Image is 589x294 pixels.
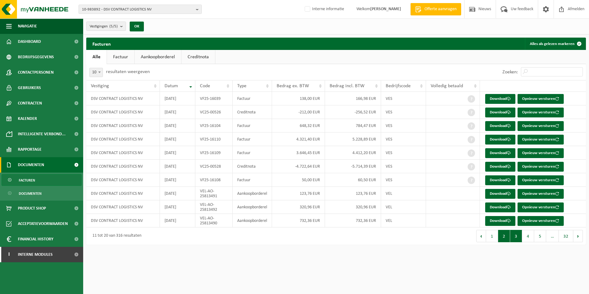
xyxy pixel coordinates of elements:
[233,173,272,187] td: Factuur
[485,202,515,212] a: Download
[18,126,66,142] span: Intelligente verbond...
[233,133,272,146] td: Factuur
[272,200,325,214] td: 320,96 EUR
[18,65,54,80] span: Contactpersonen
[2,187,82,199] a: Documenten
[502,70,518,75] label: Zoeken:
[86,22,126,31] button: Vestigingen(5/5)
[89,231,141,242] div: 11 tot 20 van 316 resultaten
[18,142,42,157] span: Rapportage
[381,119,426,133] td: VES
[381,160,426,173] td: VES
[272,173,325,187] td: 50,00 EUR
[195,146,232,160] td: VF25-16109
[272,160,325,173] td: -4.722,64 EUR
[522,230,534,242] button: 4
[195,105,232,119] td: VC25-00526
[325,187,381,200] td: 123,76 EUR
[518,108,564,117] button: Opnieuw versturen
[518,202,564,212] button: Opnieuw versturen
[485,135,515,145] a: Download
[381,105,426,119] td: VES
[510,230,522,242] button: 3
[18,216,68,231] span: Acceptatievoorwaarden
[90,68,103,77] span: 10
[325,173,381,187] td: 60,50 EUR
[19,174,35,186] span: Facturen
[485,121,515,131] a: Download
[165,84,178,88] span: Datum
[86,200,160,214] td: DSV CONTRACT LOGISTICS NV
[135,50,181,64] a: Aankoopborderel
[233,160,272,173] td: Creditnota
[272,187,325,200] td: 123,76 EUR
[195,200,232,214] td: VEL-AO-25813492
[19,188,42,199] span: Documenten
[272,119,325,133] td: 648,32 EUR
[18,34,41,49] span: Dashboard
[195,160,232,173] td: VC25-00528
[160,105,196,119] td: [DATE]
[485,108,515,117] a: Download
[485,175,515,185] a: Download
[272,133,325,146] td: 4.321,40 EUR
[518,175,564,185] button: Opnieuw versturen
[2,174,82,186] a: Facturen
[18,247,53,262] span: Interne modules
[573,230,583,242] button: Next
[233,92,272,105] td: Factuur
[86,214,160,227] td: DSV CONTRACT LOGISTICS NV
[386,84,411,88] span: Bedrijfscode
[18,201,46,216] span: Product Shop
[18,80,41,96] span: Gebruikers
[160,133,196,146] td: [DATE]
[86,133,160,146] td: DSV CONTRACT LOGISTICS NV
[233,187,272,200] td: Aankoopborderel
[277,84,309,88] span: Bedrag ex. BTW
[272,214,325,227] td: 732,36 EUR
[518,189,564,199] button: Opnieuw versturen
[518,94,564,104] button: Opnieuw versturen
[106,69,150,74] label: resultaten weergeven
[18,231,53,247] span: Financial History
[86,119,160,133] td: DSV CONTRACT LOGISTICS NV
[91,84,109,88] span: Vestiging
[381,146,426,160] td: VES
[534,230,546,242] button: 5
[18,111,37,126] span: Kalender
[90,22,118,31] span: Vestigingen
[381,200,426,214] td: VEL
[18,157,44,173] span: Documenten
[200,84,210,88] span: Code
[546,230,559,242] span: …
[160,214,196,227] td: [DATE]
[485,148,515,158] a: Download
[86,160,160,173] td: DSV CONTRACT LOGISTICS NV
[86,187,160,200] td: DSV CONTRACT LOGISTICS NV
[86,173,160,187] td: DSV CONTRACT LOGISTICS NV
[160,146,196,160] td: [DATE]
[498,230,510,242] button: 2
[272,146,325,160] td: 3.646,45 EUR
[518,216,564,226] button: Opnieuw versturen
[233,200,272,214] td: Aankoopborderel
[431,84,463,88] span: Volledig betaald
[233,119,272,133] td: Factuur
[423,6,458,12] span: Offerte aanvragen
[518,121,564,131] button: Opnieuw versturen
[160,119,196,133] td: [DATE]
[410,3,461,15] a: Offerte aanvragen
[86,105,160,119] td: DSV CONTRACT LOGISTICS NV
[18,18,37,34] span: Navigatie
[381,187,426,200] td: VEL
[86,50,107,64] a: Alle
[195,133,232,146] td: VF25-16110
[370,7,401,11] strong: [PERSON_NAME]
[485,189,515,199] a: Download
[160,187,196,200] td: [DATE]
[559,230,573,242] button: 32
[381,92,426,105] td: VES
[109,24,118,28] count: (5/5)
[195,214,232,227] td: VEL-AO-25813490
[89,68,103,77] span: 10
